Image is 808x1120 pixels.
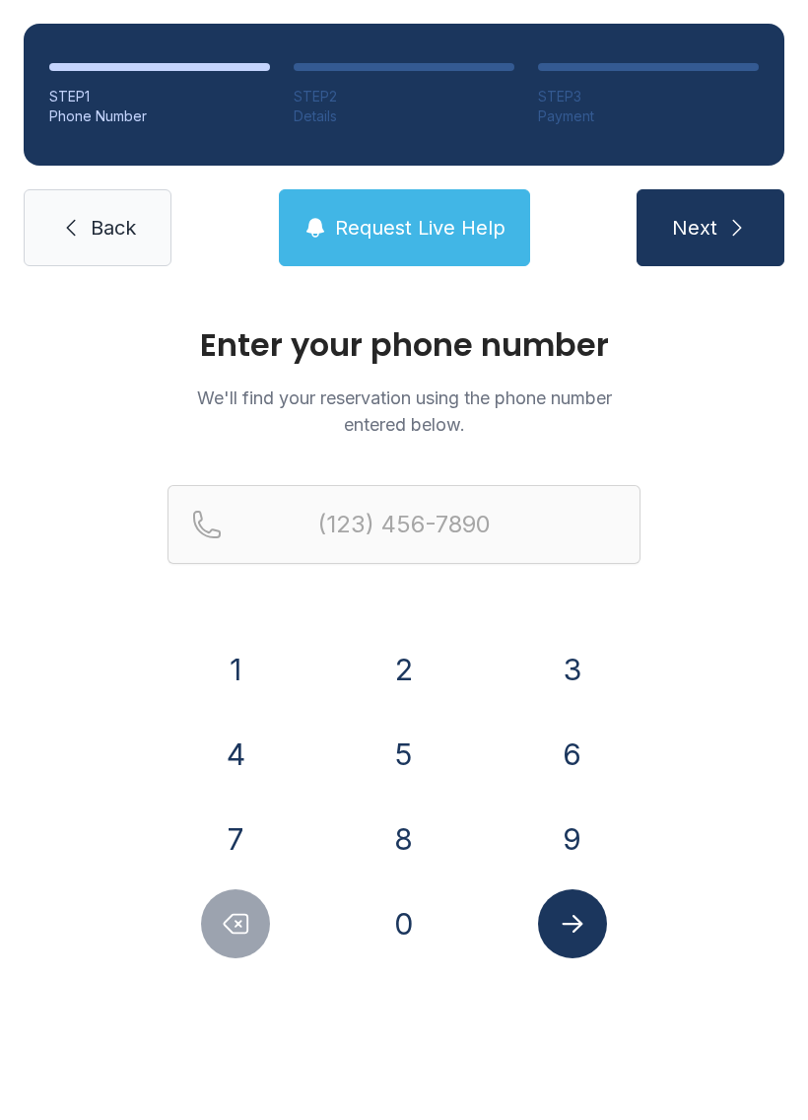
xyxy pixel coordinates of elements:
[370,889,438,958] button: 0
[335,214,505,242] span: Request Live Help
[49,87,270,106] div: STEP 1
[538,87,759,106] div: STEP 3
[168,385,640,438] p: We'll find your reservation using the phone number entered below.
[201,635,270,704] button: 1
[538,805,607,874] button: 9
[201,889,270,958] button: Delete number
[370,635,438,704] button: 2
[370,720,438,789] button: 5
[168,329,640,361] h1: Enter your phone number
[49,106,270,126] div: Phone Number
[538,106,759,126] div: Payment
[538,720,607,789] button: 6
[201,720,270,789] button: 4
[538,635,607,704] button: 3
[370,805,438,874] button: 8
[294,106,514,126] div: Details
[294,87,514,106] div: STEP 2
[538,889,607,958] button: Submit lookup form
[168,485,640,564] input: Reservation phone number
[672,214,717,242] span: Next
[201,805,270,874] button: 7
[91,214,136,242] span: Back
